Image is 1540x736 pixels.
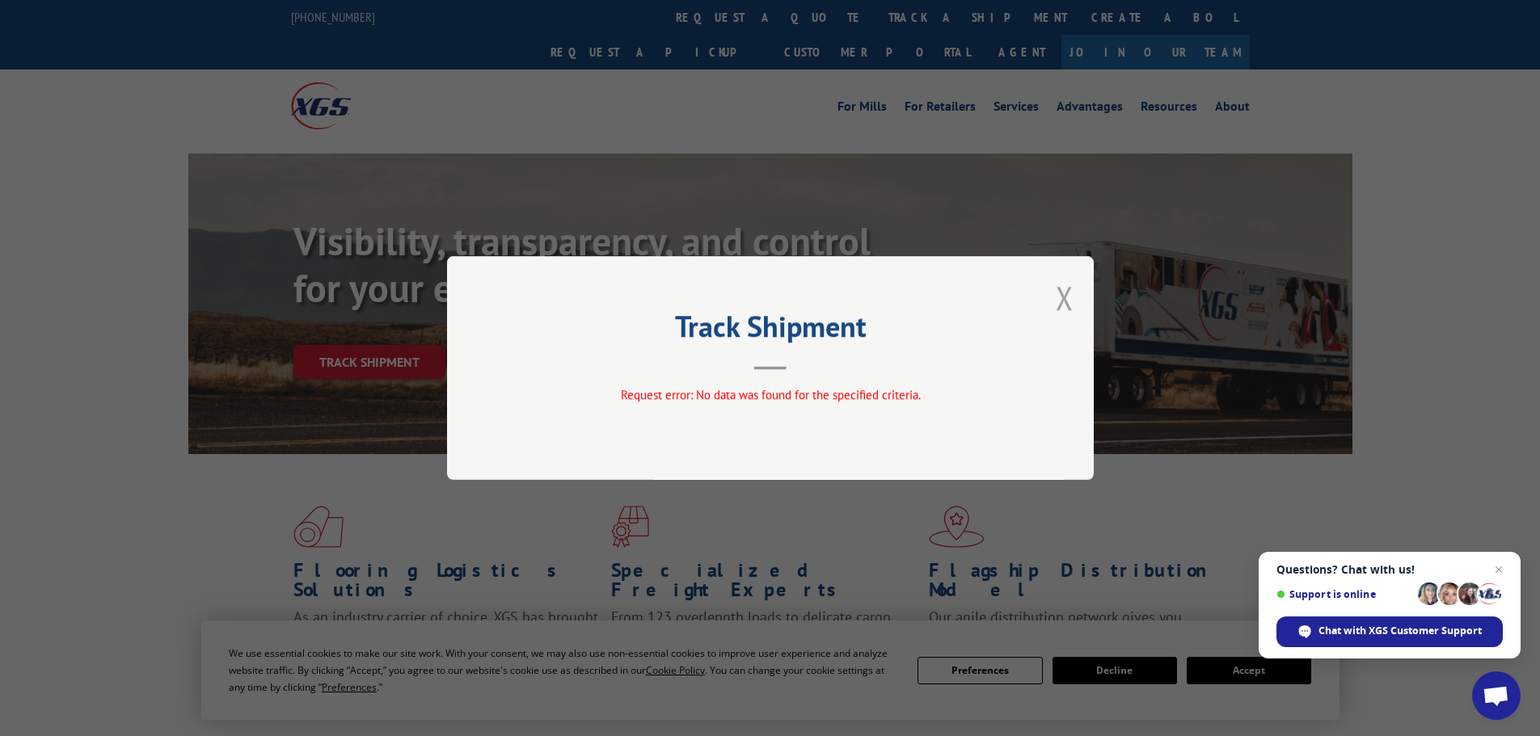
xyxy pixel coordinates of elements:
span: Close chat [1489,560,1508,579]
button: Close modal [1056,276,1074,319]
span: Chat with XGS Customer Support [1318,624,1482,638]
span: Questions? Chat with us! [1276,563,1503,576]
span: Support is online [1276,588,1412,600]
div: Open chat [1472,671,1521,720]
h2: Track Shipment [528,315,1013,346]
div: Chat with XGS Customer Support [1276,616,1503,647]
span: Request error: No data was found for the specified criteria. [620,387,920,402]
